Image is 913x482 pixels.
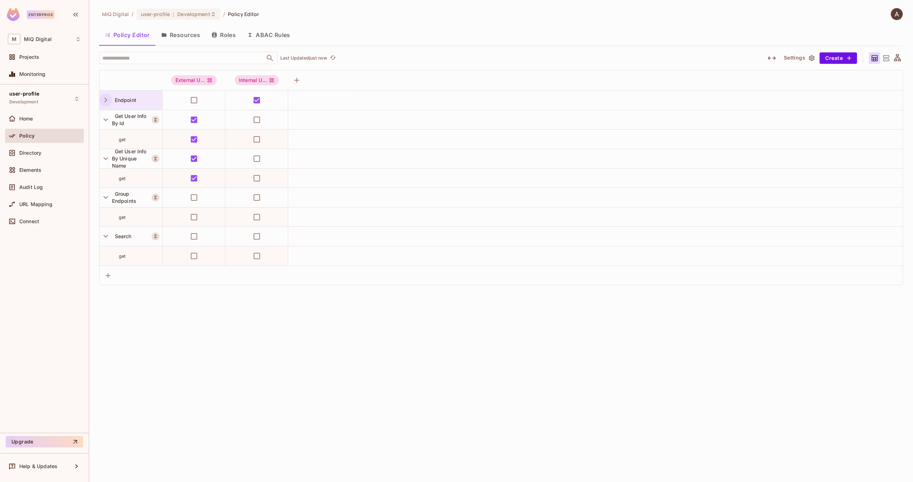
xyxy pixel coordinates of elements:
[19,219,39,224] span: Connect
[102,11,129,17] span: the active workspace
[155,26,206,44] button: Resources
[206,26,241,44] button: Roles
[172,11,175,17] span: :
[7,8,20,21] img: SReyMgAAAABJRU5ErkJggg==
[9,91,39,97] span: user-profile
[19,133,35,139] span: Policy
[19,116,33,122] span: Home
[152,155,159,163] button: A Resource Set is a dynamically conditioned resource, defined by real-time criteria.
[19,150,41,156] span: Directory
[891,8,903,20] img: Ambarish Singh
[132,11,133,17] li: /
[171,75,217,85] span: External User
[27,10,55,19] div: Enterprise
[328,54,337,62] button: refresh
[327,54,337,62] span: Click to refresh data
[228,11,259,17] span: Policy Editor
[112,148,147,169] span: Get User Info By Unique Name
[24,36,52,42] span: Workspace: MiQ Digital
[112,97,136,103] span: Endpoint
[330,55,336,62] span: refresh
[141,11,170,17] span: user-profile
[19,184,43,190] span: Audit Log
[781,52,817,64] button: Settings
[6,436,83,447] button: Upgrade
[223,11,225,17] li: /
[19,201,52,207] span: URL Mapping
[265,53,275,63] button: Open
[119,176,126,181] span: get
[9,99,38,105] span: Development
[152,194,159,201] button: A Resource Set is a dynamically conditioned resource, defined by real-time criteria.
[99,26,155,44] button: Policy Editor
[152,232,159,240] button: A Resource Set is a dynamically conditioned resource, defined by real-time criteria.
[8,34,20,44] span: M
[119,137,126,142] span: get
[19,71,46,77] span: Monitoring
[112,113,147,126] span: Get User Info By Id
[235,75,279,85] span: Internal User
[19,463,57,469] span: Help & Updates
[119,215,126,220] span: get
[152,116,159,124] button: A Resource Set is a dynamically conditioned resource, defined by real-time criteria.
[235,75,279,85] div: Internal U...
[112,233,132,239] span: Search
[119,253,126,259] span: get
[241,26,296,44] button: ABAC Rules
[19,54,39,60] span: Projects
[820,52,857,64] button: Create
[19,167,41,173] span: Elements
[112,191,136,204] span: Group Endpoints
[280,55,327,61] p: Last Updated just now
[171,75,217,85] div: External U...
[177,11,210,17] span: Development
